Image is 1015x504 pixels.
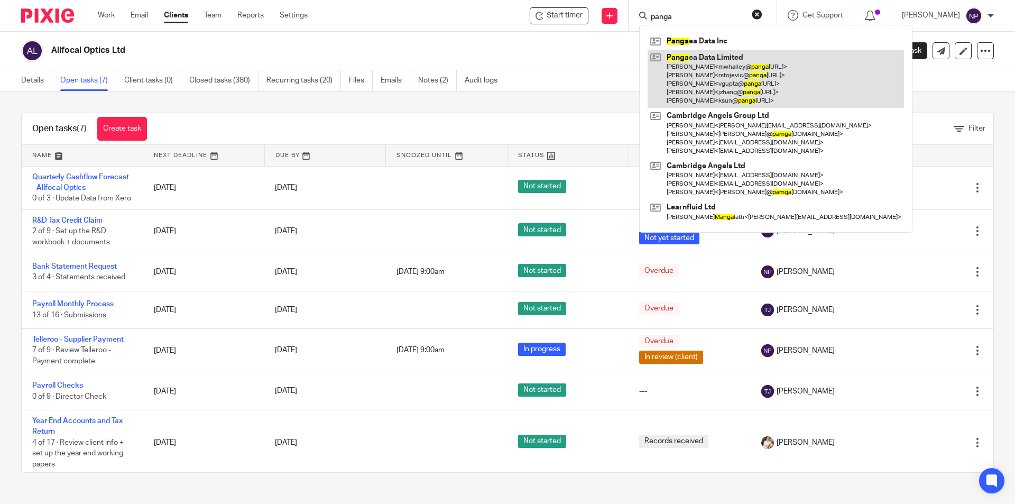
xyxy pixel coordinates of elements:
[639,351,703,364] span: In review (client)
[761,304,774,316] img: svg%3E
[51,45,690,56] h2: Allfocal Optics Ltd
[275,347,297,354] span: [DATE]
[32,274,125,281] span: 3 of 4 · Statements received
[32,123,87,134] h1: Open tasks
[761,436,774,449] img: Kayleigh%20Henson.jpeg
[418,70,457,91] a: Notes (2)
[143,329,265,372] td: [DATE]
[124,70,181,91] a: Client tasks (0)
[381,70,410,91] a: Emails
[777,305,835,315] span: [PERSON_NAME]
[32,347,111,365] span: 7 of 9 · Review Telleroo - Payment complete
[965,7,982,24] img: svg%3E
[143,166,265,209] td: [DATE]
[518,180,566,193] span: Not started
[777,437,835,448] span: [PERSON_NAME]
[204,10,222,21] a: Team
[761,344,774,357] img: svg%3E
[465,70,505,91] a: Audit logs
[266,70,341,91] a: Recurring tasks (20)
[21,70,52,91] a: Details
[396,152,452,158] span: Snoozed Until
[32,382,83,389] a: Payroll Checks
[275,184,297,191] span: [DATE]
[518,383,566,397] span: Not started
[97,117,147,141] a: Create task
[530,7,588,24] div: Allfocal Optics Ltd
[761,385,774,398] img: svg%3E
[777,345,835,356] span: [PERSON_NAME]
[275,388,297,395] span: [DATE]
[518,152,545,158] span: Status
[32,311,106,319] span: 13 of 16 · Submissions
[189,70,259,91] a: Closed tasks (380)
[32,227,110,246] span: 2 of 9 · Set up the R&D workbook + documents
[639,335,679,348] span: Overdue
[518,343,566,356] span: In progress
[143,410,265,475] td: [DATE]
[396,347,445,354] span: [DATE] 9:00am
[32,417,123,435] a: Year End Accounts and Tax Return
[275,439,297,446] span: [DATE]
[98,10,115,21] a: Work
[280,10,308,21] a: Settings
[639,264,679,277] span: Overdue
[639,231,699,244] span: Not yet started
[752,9,762,20] button: Clear
[21,40,43,62] img: svg%3E
[761,265,774,278] img: svg%3E
[143,253,265,291] td: [DATE]
[518,302,566,315] span: Not started
[639,302,679,315] span: Overdue
[639,386,740,397] div: ---
[32,300,114,308] a: Payroll Monthly Process
[777,267,835,277] span: [PERSON_NAME]
[650,13,745,22] input: Search
[968,125,985,132] span: Filter
[32,393,106,400] span: 0 of 9 · Director Check
[164,10,188,21] a: Clients
[143,372,265,410] td: [DATE]
[237,10,264,21] a: Reports
[777,386,835,397] span: [PERSON_NAME]
[547,10,583,21] span: Start timer
[143,291,265,328] td: [DATE]
[60,70,116,91] a: Open tasks (7)
[32,263,117,270] a: Bank Statement Request
[143,209,265,253] td: [DATE]
[802,12,843,19] span: Get Support
[275,306,297,314] span: [DATE]
[275,227,297,235] span: [DATE]
[902,10,960,21] p: [PERSON_NAME]
[32,173,129,191] a: Quarterly Cashflow Forecast - Allfocal Optics
[518,435,566,448] span: Not started
[349,70,373,91] a: Files
[518,223,566,236] span: Not started
[32,439,124,468] span: 4 of 17 · Review client info + set up the year end working papers
[21,8,74,23] img: Pixie
[518,264,566,277] span: Not started
[77,124,87,133] span: (7)
[639,435,708,448] span: Records received
[32,217,103,224] a: R&D Tax Credit Claim
[32,336,124,343] a: Telleroo - Supplier Payment
[396,268,445,276] span: [DATE] 9:00am
[32,195,131,202] span: 0 of 3 · Update Data from Xero
[275,268,297,276] span: [DATE]
[131,10,148,21] a: Email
